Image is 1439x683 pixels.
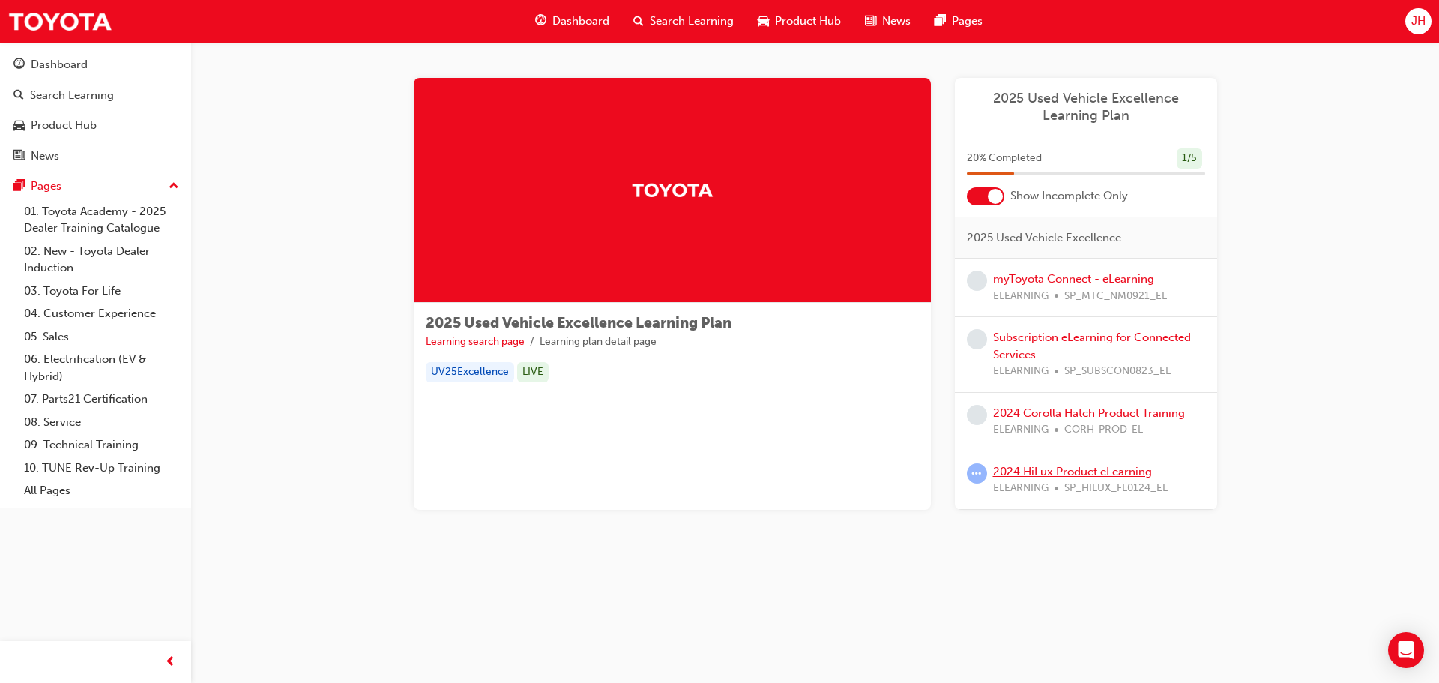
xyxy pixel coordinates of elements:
[967,329,987,349] span: learningRecordVerb_NONE-icon
[13,119,25,133] span: car-icon
[993,331,1191,361] a: Subscription eLearning for Connected Services
[18,348,185,388] a: 06. Electrification (EV & Hybrid)
[993,288,1049,305] span: ELEARNING
[993,465,1152,478] a: 2024 HiLux Product eLearning
[967,405,987,425] span: learningRecordVerb_NONE-icon
[6,112,185,139] a: Product Hub
[882,13,911,30] span: News
[18,302,185,325] a: 04. Customer Experience
[631,177,714,203] img: Trak
[746,6,853,37] a: car-iconProduct Hub
[633,12,644,31] span: search-icon
[30,87,114,104] div: Search Learning
[6,172,185,200] button: Pages
[31,178,61,195] div: Pages
[993,406,1185,420] a: 2024 Corolla Hatch Product Training
[967,229,1121,247] span: 2025 Used Vehicle Excellence
[535,12,546,31] span: guage-icon
[923,6,995,37] a: pages-iconPages
[993,421,1049,439] span: ELEARNING
[967,271,987,291] span: learningRecordVerb_NONE-icon
[18,240,185,280] a: 02. New - Toyota Dealer Induction
[1064,480,1168,497] span: SP_HILUX_FL0124_EL
[426,362,514,382] div: UV25Excellence
[165,653,176,672] span: prev-icon
[6,142,185,170] a: News
[1405,8,1432,34] button: JH
[523,6,621,37] a: guage-iconDashboard
[426,314,731,331] span: 2025 Used Vehicle Excellence Learning Plan
[1177,148,1202,169] div: 1 / 5
[621,6,746,37] a: search-iconSearch Learning
[993,480,1049,497] span: ELEARNING
[18,200,185,240] a: 01. Toyota Academy - 2025 Dealer Training Catalogue
[6,82,185,109] a: Search Learning
[13,150,25,163] span: news-icon
[935,12,946,31] span: pages-icon
[426,335,525,348] a: Learning search page
[18,388,185,411] a: 07. Parts21 Certification
[967,150,1042,167] span: 20 % Completed
[952,13,983,30] span: Pages
[18,411,185,434] a: 08. Service
[758,12,769,31] span: car-icon
[6,51,185,79] a: Dashboard
[31,148,59,165] div: News
[6,48,185,172] button: DashboardSearch LearningProduct HubNews
[1411,13,1426,30] span: JH
[1388,632,1424,668] div: Open Intercom Messenger
[7,4,112,38] img: Trak
[18,325,185,349] a: 05. Sales
[993,363,1049,380] span: ELEARNING
[993,272,1154,286] a: myToyota Connect - eLearning
[517,362,549,382] div: LIVE
[967,90,1205,124] a: 2025 Used Vehicle Excellence Learning Plan
[865,12,876,31] span: news-icon
[13,180,25,193] span: pages-icon
[31,56,88,73] div: Dashboard
[1064,363,1171,380] span: SP_SUBSCON0823_EL
[1010,187,1128,205] span: Show Incomplete Only
[13,89,24,103] span: search-icon
[552,13,609,30] span: Dashboard
[775,13,841,30] span: Product Hub
[18,479,185,502] a: All Pages
[650,13,734,30] span: Search Learning
[18,457,185,480] a: 10. TUNE Rev-Up Training
[31,117,97,134] div: Product Hub
[1064,288,1167,305] span: SP_MTC_NM0921_EL
[18,433,185,457] a: 09. Technical Training
[13,58,25,72] span: guage-icon
[967,463,987,484] span: learningRecordVerb_ATTEMPT-icon
[540,334,657,351] li: Learning plan detail page
[853,6,923,37] a: news-iconNews
[1064,421,1143,439] span: CORH-PROD-EL
[169,177,179,196] span: up-icon
[18,280,185,303] a: 03. Toyota For Life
